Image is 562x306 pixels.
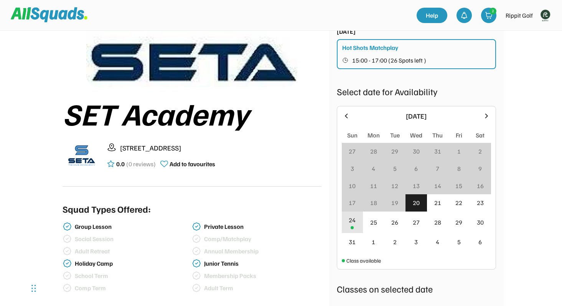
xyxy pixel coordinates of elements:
[434,181,441,190] div: 14
[204,248,320,255] div: Annual Membership
[370,181,377,190] div: 11
[204,260,320,267] div: Junior Tennis
[355,111,478,121] div: [DATE]
[75,235,191,243] div: Social Session
[116,159,125,169] div: 0.0
[370,147,377,156] div: 28
[477,218,484,227] div: 30
[368,131,380,140] div: Mon
[413,198,420,207] div: 20
[63,222,72,231] img: check-verified-01.svg
[192,246,201,256] img: check-verified-01%20%281%29.svg
[434,198,441,207] div: 21
[63,136,101,175] img: SETA%20new%20logo%20blue.png
[455,181,462,190] div: 15
[414,164,418,173] div: 6
[410,131,422,140] div: Wed
[346,256,381,265] div: Class available
[393,164,397,173] div: 5
[436,164,439,173] div: 7
[506,11,533,20] div: Rippit Golf
[390,131,400,140] div: Tue
[457,164,461,173] div: 8
[477,198,484,207] div: 23
[478,164,482,173] div: 9
[417,8,447,23] a: Help
[192,283,201,293] img: check-verified-01%20%281%29.svg
[170,159,215,169] div: Add to favourites
[457,147,461,156] div: 1
[349,181,356,190] div: 10
[485,12,493,19] img: shopping-cart-01%20%281%29.svg
[478,147,482,156] div: 2
[432,131,443,140] div: Thu
[349,147,356,156] div: 27
[192,222,201,231] img: check-verified-01.svg
[455,198,462,207] div: 22
[372,164,375,173] div: 4
[455,218,462,227] div: 29
[63,271,72,280] img: check-verified-01%20%281%29.svg
[349,215,356,225] div: 24
[490,8,496,14] div: 2
[192,259,201,268] img: check-verified-01.svg
[477,181,484,190] div: 16
[75,272,191,280] div: School Term
[413,218,420,227] div: 27
[204,284,320,292] div: Adult Term
[434,147,441,156] div: 31
[393,237,397,246] div: 2
[370,198,377,207] div: 18
[372,237,375,246] div: 1
[457,237,461,246] div: 5
[192,271,201,280] img: check-verified-01%20%281%29.svg
[63,234,72,243] img: check-verified-01%20%281%29.svg
[192,234,201,243] img: check-verified-01%20%281%29.svg
[349,237,356,246] div: 31
[342,55,491,65] button: 15:00 - 17:00 (26 Spots left )
[120,143,321,153] div: [STREET_ADDRESS]
[456,131,462,140] div: Fri
[337,84,496,98] div: Select date for Availability
[204,235,320,243] div: Comp/Matchplay
[337,27,356,36] div: [DATE]
[337,282,496,296] div: Classes on selected date
[414,237,418,246] div: 3
[370,218,377,227] div: 25
[63,246,72,256] img: check-verified-01%20%281%29.svg
[75,260,191,267] div: Holiday Camp
[63,283,72,293] img: check-verified-01%20%281%29.svg
[413,147,420,156] div: 30
[11,7,87,22] img: Squad%20Logo.svg
[63,202,151,216] div: Squad Types Offered:
[391,181,398,190] div: 12
[476,131,485,140] div: Sat
[63,96,321,130] div: SET Academy
[75,284,191,292] div: Comp Term
[537,8,553,23] img: Rippitlogov2_green.png
[478,237,482,246] div: 6
[351,164,354,173] div: 3
[63,259,72,268] img: check-verified-01.svg
[391,147,398,156] div: 29
[352,57,426,63] span: 15:00 - 17:00 (26 Spots left )
[391,218,398,227] div: 26
[342,43,398,52] div: Hot Shots Matchplay
[204,223,320,230] div: Private Lesson
[413,181,420,190] div: 13
[436,237,439,246] div: 4
[391,198,398,207] div: 19
[75,223,191,230] div: Group Lesson
[347,131,358,140] div: Sun
[460,12,468,19] img: bell-03%20%281%29.svg
[75,248,191,255] div: Adult Retreat
[349,198,356,207] div: 17
[204,272,320,280] div: Membership Packs
[434,218,441,227] div: 28
[126,159,156,169] div: (0 reviews)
